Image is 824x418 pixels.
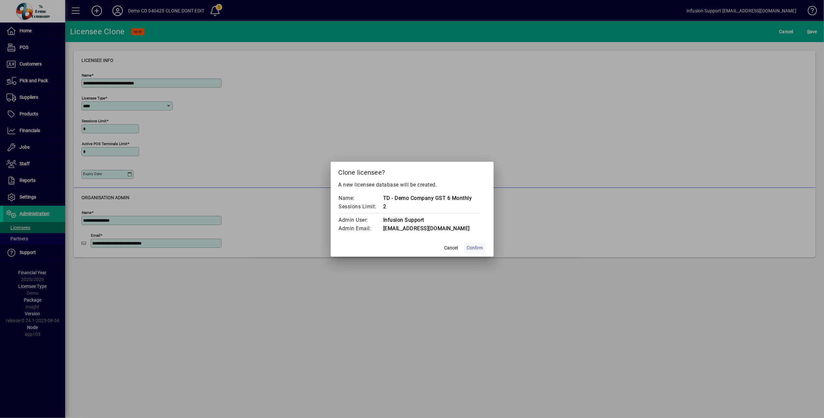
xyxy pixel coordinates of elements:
span: Cancel [444,245,458,251]
td: Admin User: [339,216,383,224]
span: Confirm [467,245,483,251]
td: TD - Demo Company GST 6 Monthly [383,194,486,202]
h2: Clone licensee? [331,162,494,181]
button: Confirm [464,242,486,254]
button: Cancel [441,242,462,254]
td: Sessions Limit: [339,202,383,211]
p: A new licensee database will be created. [339,181,486,189]
td: Infusion Support [383,216,486,224]
td: Admin Email: [339,224,383,233]
td: Name: [339,194,383,202]
td: [EMAIL_ADDRESS][DOMAIN_NAME] [383,224,486,233]
span: 2 [383,203,386,210]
